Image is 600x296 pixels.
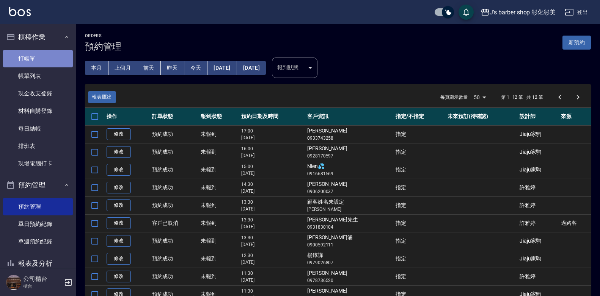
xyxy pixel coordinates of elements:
[394,268,446,285] td: 指定
[199,161,239,179] td: 未報到
[107,164,131,176] a: 修改
[150,108,199,126] th: 訂單狀態
[477,5,559,20] button: J’s barber shop 彰化彰美
[241,128,303,134] p: 17:00
[305,250,394,268] td: 楊錞譁
[6,275,21,290] img: Person
[307,153,392,159] p: 0928170597
[562,5,591,19] button: 登出
[150,125,199,143] td: 預約成功
[518,214,559,232] td: 許雅婷
[23,283,62,290] p: 櫃台
[305,268,394,285] td: [PERSON_NAME]
[150,179,199,196] td: 預約成功
[305,143,394,161] td: [PERSON_NAME]
[241,206,303,212] p: [DATE]
[241,241,303,248] p: [DATE]
[150,161,199,179] td: 預約成功
[518,250,559,268] td: Jiaju家駒
[3,233,73,250] a: 單週預約紀錄
[3,102,73,120] a: 材料自購登錄
[241,152,303,159] p: [DATE]
[307,241,392,248] p: 0900592111
[199,125,239,143] td: 未報到
[3,120,73,137] a: 每日結帳
[23,275,62,283] h5: 公司櫃台
[490,8,556,17] div: J’s barber shop 彰化彰美
[88,91,116,103] button: 報表匯出
[241,134,303,141] p: [DATE]
[307,188,392,195] p: 0906200037
[518,161,559,179] td: Jiaju家駒
[305,125,394,143] td: [PERSON_NAME]
[241,199,303,206] p: 13:30
[107,128,131,140] a: 修改
[305,214,394,232] td: [PERSON_NAME]先生
[562,39,591,46] a: 新預約
[440,94,468,101] p: 每頁顯示數量
[241,217,303,223] p: 13:30
[150,143,199,161] td: 預約成功
[85,33,121,38] h2: Orders
[3,137,73,155] a: 排班表
[559,108,591,126] th: 來源
[3,198,73,215] a: 預約管理
[199,108,239,126] th: 報到狀態
[305,179,394,196] td: [PERSON_NAME]
[394,214,446,232] td: 指定
[518,268,559,285] td: 許雅婷
[184,61,208,75] button: 今天
[107,146,131,158] a: 修改
[241,252,303,259] p: 12:30
[241,277,303,284] p: [DATE]
[559,214,591,232] td: 過路客
[518,179,559,196] td: 許雅婷
[307,277,392,284] p: 0978736520
[518,232,559,250] td: Jiaju家駒
[3,85,73,102] a: 現金收支登錄
[199,232,239,250] td: 未報到
[108,61,137,75] button: 上個月
[85,61,108,75] button: 本月
[3,254,73,273] button: 報表及分析
[518,143,559,161] td: Jiaju家駒
[241,259,303,266] p: [DATE]
[150,196,199,214] td: 預約成功
[237,61,266,75] button: [DATE]
[3,215,73,233] a: 單日預約紀錄
[107,199,131,211] a: 修改
[199,143,239,161] td: 未報到
[307,259,392,266] p: 0979026807
[199,214,239,232] td: 未報到
[446,108,518,126] th: 未來預訂(待確認)
[394,179,446,196] td: 指定
[161,61,184,75] button: 昨天
[394,125,446,143] td: 指定
[459,5,474,20] button: save
[394,143,446,161] td: 指定
[305,108,394,126] th: 客戶資訊
[307,135,392,142] p: 0933743258
[241,181,303,188] p: 14:30
[307,206,392,213] p: [PERSON_NAME]
[137,61,161,75] button: 前天
[199,250,239,268] td: 未報到
[150,268,199,285] td: 預約成功
[241,270,303,277] p: 11:30
[307,170,392,177] p: 0916681569
[241,145,303,152] p: 16:00
[150,250,199,268] td: 預約成功
[199,196,239,214] td: 未報到
[199,268,239,285] td: 未報到
[3,50,73,67] a: 打帳單
[307,224,392,231] p: 0931830104
[107,253,131,265] a: 修改
[305,232,394,250] td: [PERSON_NAME]浦
[518,196,559,214] td: 許雅婷
[9,7,31,16] img: Logo
[3,175,73,195] button: 預約管理
[394,196,446,214] td: 指定
[107,271,131,282] a: 修改
[105,108,150,126] th: 操作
